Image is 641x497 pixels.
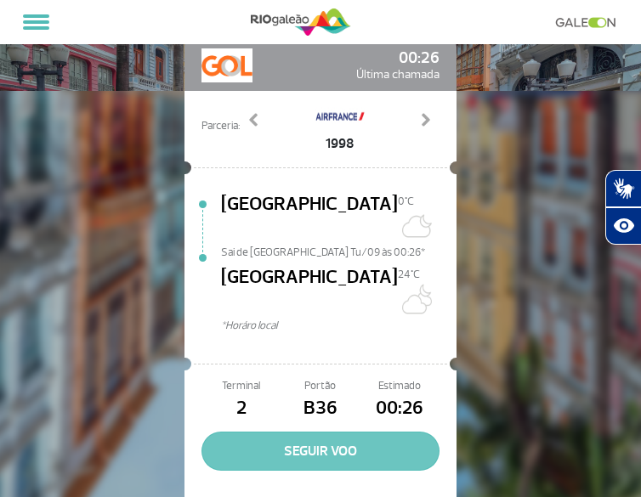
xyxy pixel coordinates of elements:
[201,394,281,423] span: 2
[221,263,398,318] span: [GEOGRAPHIC_DATA]
[201,118,240,134] span: Parceria:
[315,133,366,154] span: 1998
[605,207,641,245] button: Abrir recursos assistivos.
[605,170,641,245] div: Plugin de acessibilidade da Hand Talk.
[605,170,641,207] button: Abrir tradutor de língua de sinais.
[201,378,281,394] span: Terminal
[360,394,440,423] span: 00:26
[221,245,457,257] span: Sai de [GEOGRAPHIC_DATA] Tu/09 às 00:26*
[398,195,414,208] span: 0°C
[398,282,432,316] img: Algumas nuvens
[221,190,398,245] span: [GEOGRAPHIC_DATA]
[221,318,457,334] span: *Horáro local
[360,378,440,394] span: Estimado
[398,268,420,281] span: 24°C
[398,209,432,243] img: Céu limpo
[201,432,440,471] button: SEGUIR VOO
[281,378,360,394] span: Portão
[356,46,440,71] span: 00:26
[356,65,440,84] span: Última chamada
[281,394,360,423] span: B36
